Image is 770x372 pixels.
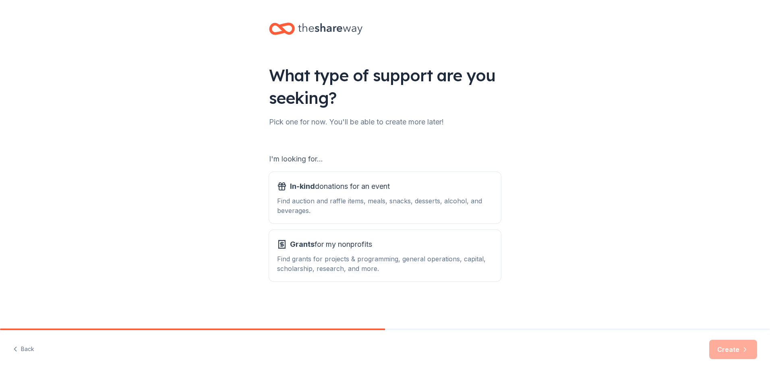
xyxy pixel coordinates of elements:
[290,180,390,193] span: donations for an event
[277,254,493,273] div: Find grants for projects & programming, general operations, capital, scholarship, research, and m...
[269,172,501,223] button: In-kinddonations for an eventFind auction and raffle items, meals, snacks, desserts, alcohol, and...
[269,230,501,281] button: Grantsfor my nonprofitsFind grants for projects & programming, general operations, capital, schol...
[290,238,372,251] span: for my nonprofits
[13,341,34,358] button: Back
[269,116,501,128] div: Pick one for now. You'll be able to create more later!
[290,182,315,190] span: In-kind
[269,153,501,165] div: I'm looking for...
[277,196,493,215] div: Find auction and raffle items, meals, snacks, desserts, alcohol, and beverages.
[269,64,501,109] div: What type of support are you seeking?
[290,240,315,248] span: Grants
